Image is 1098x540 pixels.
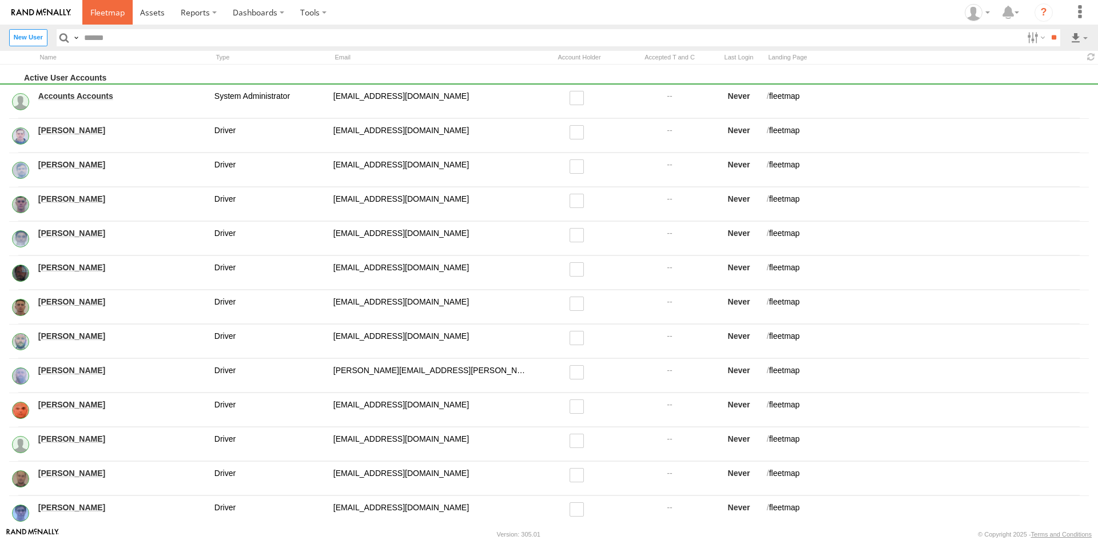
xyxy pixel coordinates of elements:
div: andrewgal84@icloud.com [332,261,532,285]
div: Driver [213,466,327,491]
div: adamroberts0505@gmail.com [332,123,532,148]
a: [PERSON_NAME] [38,331,206,341]
span: Refresh [1084,52,1098,63]
label: Export results as... [1069,29,1089,46]
div: fleetmap [765,466,1089,491]
div: Tye Clark [961,4,994,21]
div: alexioannides01@gmail.com [332,226,532,251]
label: Read only [570,194,590,208]
div: fleetmap [765,398,1089,422]
div: System Administrator [213,89,327,114]
div: Driver [213,123,327,148]
div: kairouzanthony1@gmail.com [332,295,532,319]
label: Search Query [71,29,81,46]
div: Driver [213,295,327,319]
div: Driver [213,501,327,525]
div: Driver [213,226,327,251]
a: [PERSON_NAME] [38,125,206,135]
label: Read only [570,228,590,242]
div: Driver [213,192,327,217]
div: fleetmap [765,123,1089,148]
div: fleetmap [765,432,1089,457]
label: Read only [570,159,590,174]
label: Read only [570,502,590,517]
img: rand-logo.svg [11,9,71,17]
div: chris.milroy@icloud.com [332,363,532,388]
a: Accounts Accounts [38,91,206,101]
div: danielbyrne2002@gmail.com [332,501,532,525]
a: [PERSON_NAME] [38,297,206,307]
label: Read only [570,399,590,414]
a: Terms and Conditions [1031,531,1092,538]
label: Read only [570,125,590,139]
div: Has user accepted Terms and Conditions [627,52,713,63]
label: Search Filter Options [1023,29,1047,46]
a: [PERSON_NAME] [38,468,206,478]
div: Type [213,52,327,63]
a: [PERSON_NAME] [38,434,206,444]
div: © Copyright 2025 - [978,531,1092,538]
div: Name [37,52,208,63]
div: Driver [213,158,327,182]
label: Read only [570,468,590,482]
div: fleetmap [765,158,1089,182]
a: [PERSON_NAME] [38,159,206,170]
div: Last Login [717,52,761,63]
div: alexhenriksen82@gmail.com [332,192,532,217]
a: Visit our Website [6,529,59,540]
label: Read only [570,91,590,105]
label: Read only [570,331,590,345]
div: attardda@gmail.com [332,466,532,491]
label: Read only [570,434,590,448]
div: Version: 305.01 [497,531,540,538]
div: adrianhodson1991@gmail.com [332,158,532,182]
a: [PERSON_NAME] [38,399,206,410]
div: Email [332,52,532,63]
div: fleetmap [765,192,1089,217]
a: [PERSON_NAME] [38,365,206,375]
label: Read only [570,297,590,311]
div: fleetmap [765,363,1089,388]
div: Driver [213,329,327,354]
a: [PERSON_NAME] [38,194,206,204]
div: fleetmap [765,501,1089,525]
div: claudiomotori@gmail.com [332,398,532,422]
div: Account Holder [536,52,622,63]
div: fleetmap [765,89,1089,114]
div: fleetmap [765,226,1089,251]
label: Read only [570,365,590,379]
div: cameron.ashby1234@gmail.com [332,329,532,354]
a: [PERSON_NAME] [38,502,206,513]
div: Driver [213,398,327,422]
div: Driver [213,363,327,388]
div: Driver [213,261,327,285]
label: Create New User [9,29,47,46]
div: fleetmap [765,261,1089,285]
i: ? [1035,3,1053,22]
div: Landing Page [765,52,1080,63]
a: [PERSON_NAME] [38,228,206,238]
div: coreyhovenden@hotmail.com [332,432,532,457]
a: [PERSON_NAME] [38,262,206,273]
div: accounts@blacktowncityhotwater.com.au [332,89,532,114]
div: fleetmap [765,329,1089,354]
label: Read only [570,262,590,277]
div: fleetmap [765,295,1089,319]
div: Driver [213,432,327,457]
